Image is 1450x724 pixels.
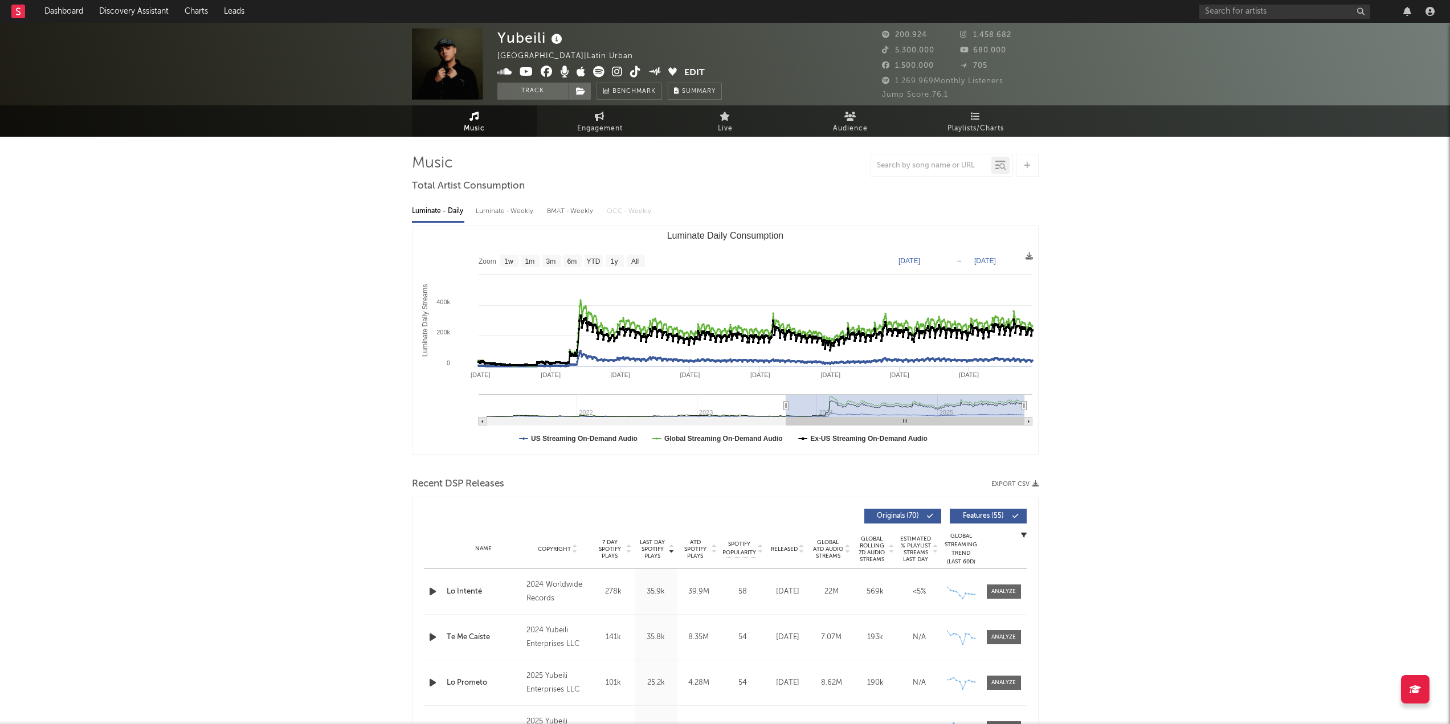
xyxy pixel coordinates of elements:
[723,586,763,598] div: 58
[1199,5,1370,19] input: Search for artists
[497,28,565,47] div: Yubeili
[812,586,851,598] div: 22M
[955,257,962,265] text: →
[447,632,521,643] a: Te Me Caíste
[479,257,496,265] text: Zoom
[412,202,464,221] div: Luminate - Daily
[663,105,788,137] a: Live
[944,532,978,566] div: Global Streaming Trend (Last 60D)
[436,298,450,305] text: 400k
[856,535,888,563] span: Global Rolling 7D Audio Streams
[991,481,1039,488] button: Export CSV
[447,545,521,553] div: Name
[900,586,938,598] div: <5%
[900,677,938,689] div: N/A
[788,105,913,137] a: Audience
[668,83,722,100] button: Summary
[586,257,600,265] text: YTD
[504,257,513,265] text: 1w
[960,47,1006,54] span: 680.000
[957,513,1010,520] span: Features ( 55 )
[497,83,569,100] button: Track
[959,371,979,378] text: [DATE]
[597,83,662,100] a: Benchmark
[612,85,656,99] span: Benchmark
[889,371,909,378] text: [DATE]
[769,677,807,689] div: [DATE]
[638,632,675,643] div: 35.8k
[810,435,928,443] text: Ex-US Streaming On-Demand Audio
[412,179,525,193] span: Total Artist Consumption
[464,122,485,136] span: Music
[856,586,894,598] div: 569k
[447,677,521,689] a: Lo Prometo
[610,371,630,378] text: [DATE]
[546,257,556,265] text: 3m
[638,539,668,559] span: Last Day Spotify Plays
[595,677,632,689] div: 101k
[960,62,987,69] span: 705
[447,586,521,598] a: Lo Intenté
[900,535,932,563] span: Estimated % Playlist Streams Last Day
[526,669,589,697] div: 2025 Yubeili Enterprises LLC
[664,435,782,443] text: Global Streaming On-Demand Audio
[856,677,894,689] div: 190k
[610,257,618,265] text: 1y
[872,513,924,520] span: Originals ( 70 )
[769,632,807,643] div: [DATE]
[769,586,807,598] div: [DATE]
[974,257,996,265] text: [DATE]
[898,257,920,265] text: [DATE]
[723,677,763,689] div: 54
[547,202,595,221] div: BMAT - Weekly
[436,329,450,336] text: 200k
[595,632,632,643] div: 141k
[595,586,632,598] div: 278k
[470,371,490,378] text: [DATE]
[812,539,844,559] span: Global ATD Audio Streams
[771,546,798,553] span: Released
[812,632,851,643] div: 7.07M
[446,359,450,366] text: 0
[882,31,927,39] span: 200.924
[950,509,1027,523] button: Features(55)
[882,91,948,99] span: Jump Score: 76.1
[526,624,589,651] div: 2024 Yubeili Enterprises LLC
[864,509,941,523] button: Originals(70)
[680,586,717,598] div: 39.9M
[718,122,733,136] span: Live
[833,122,868,136] span: Audience
[638,586,675,598] div: 35.9k
[882,77,1003,85] span: 1.269.969 Monthly Listeners
[497,50,646,63] div: [GEOGRAPHIC_DATA] | Latin Urban
[812,677,851,689] div: 8.62M
[526,578,589,606] div: 2024 Worldwide Records
[882,47,934,54] span: 5.300.000
[680,677,717,689] div: 4.28M
[684,66,705,80] button: Edit
[680,539,710,559] span: ATD Spotify Plays
[631,257,638,265] text: All
[638,677,675,689] div: 25.2k
[900,632,938,643] div: N/A
[525,257,534,265] text: 1m
[537,105,663,137] a: Engagement
[947,122,1004,136] span: Playlists/Charts
[421,284,429,357] text: Luminate Daily Streams
[577,122,623,136] span: Engagement
[412,105,537,137] a: Music
[680,371,700,378] text: [DATE]
[723,632,763,643] div: 54
[750,371,770,378] text: [DATE]
[722,540,756,557] span: Spotify Popularity
[476,202,536,221] div: Luminate - Weekly
[412,477,504,491] span: Recent DSP Releases
[538,546,571,553] span: Copyright
[541,371,561,378] text: [DATE]
[856,632,894,643] div: 193k
[960,31,1011,39] span: 1.458.682
[680,632,717,643] div: 8.35M
[531,435,638,443] text: US Streaming On-Demand Audio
